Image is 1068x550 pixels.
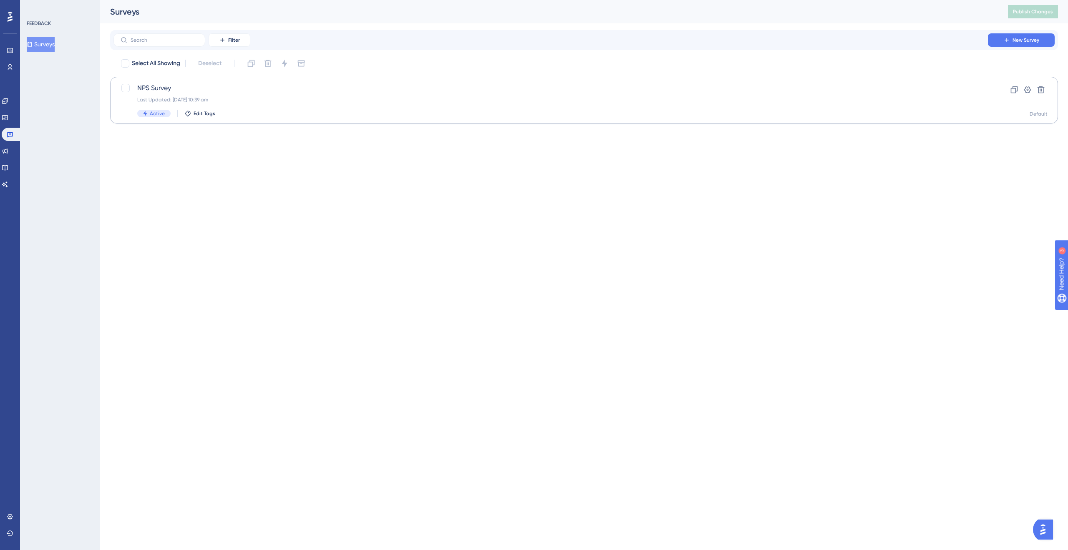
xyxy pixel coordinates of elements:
[194,110,215,117] span: Edit Tags
[27,37,55,52] button: Surveys
[132,58,180,68] span: Select All Showing
[191,56,229,71] button: Deselect
[110,6,987,18] div: Surveys
[150,110,165,117] span: Active
[1013,8,1053,15] span: Publish Changes
[1033,517,1058,542] iframe: UserGuiding AI Assistant Launcher
[27,20,51,27] div: FEEDBACK
[131,37,198,43] input: Search
[988,33,1055,47] button: New Survey
[1008,5,1058,18] button: Publish Changes
[1030,111,1048,117] div: Default
[137,83,964,93] span: NPS Survey
[58,4,60,11] div: 3
[20,2,52,12] span: Need Help?
[184,110,215,117] button: Edit Tags
[137,96,964,103] div: Last Updated: [DATE] 10:39 am
[1013,37,1039,43] span: New Survey
[198,58,222,68] span: Deselect
[209,33,250,47] button: Filter
[228,37,240,43] span: Filter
